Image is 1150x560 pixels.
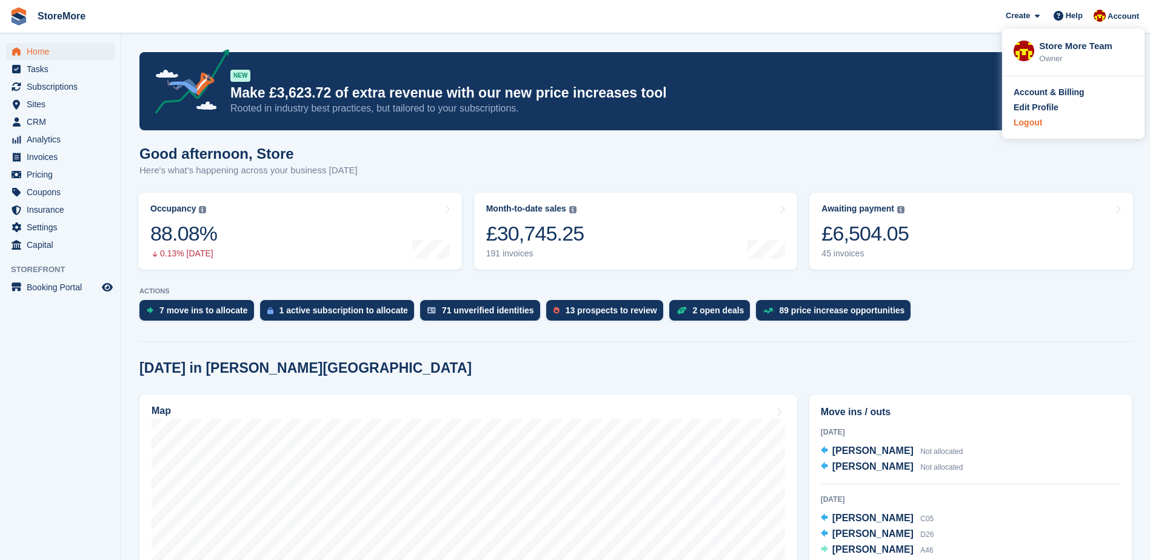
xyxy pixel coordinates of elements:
[6,279,115,296] a: menu
[486,204,566,214] div: Month-to-date sales
[6,166,115,183] a: menu
[27,236,99,253] span: Capital
[1066,10,1083,22] span: Help
[139,287,1132,295] p: ACTIONS
[553,307,560,314] img: prospect-51fa495bee0391a8d652442698ab0144808aea92771e9ea1ae160a38d050c398.svg
[6,43,115,60] a: menu
[693,305,744,315] div: 2 open deals
[159,305,248,315] div: 7 move ins to allocate
[33,6,90,26] a: StoreMore
[1014,101,1133,114] a: Edit Profile
[779,305,904,315] div: 89 price increase opportunities
[267,307,273,315] img: active_subscription_to_allocate_icon-d502201f5373d7db506a760aba3b589e785aa758c864c3986d89f69b8ff3...
[1014,41,1034,61] img: Store More Team
[1039,39,1133,50] div: Store More Team
[486,221,584,246] div: £30,745.25
[147,307,153,314] img: move_ins_to_allocate_icon-fdf77a2bb77ea45bf5b3d319d69a93e2d87916cf1d5bf7949dd705db3b84f3ca.svg
[809,193,1133,270] a: Awaiting payment £6,504.05 45 invoices
[546,300,669,327] a: 13 prospects to review
[832,513,914,523] span: [PERSON_NAME]
[27,61,99,78] span: Tasks
[821,405,1120,419] h2: Move ins / outs
[677,306,687,315] img: deal-1b604bf984904fb50ccaf53a9ad4b4a5d6e5aea283cecdc64d6e3604feb123c2.svg
[1014,86,1085,99] div: Account & Billing
[821,204,894,214] div: Awaiting payment
[11,264,121,276] span: Storefront
[920,463,963,472] span: Not allocated
[6,148,115,165] a: menu
[420,300,546,327] a: 71 unverified identities
[920,515,934,523] span: C05
[139,164,358,178] p: Here's what's happening across your business [DATE]
[27,148,99,165] span: Invoices
[1014,116,1042,129] div: Logout
[566,305,657,315] div: 13 prospects to review
[150,248,217,259] div: 0.13% [DATE]
[1094,10,1106,22] img: Store More Team
[821,511,934,527] a: [PERSON_NAME] C05
[486,248,584,259] div: 191 invoices
[832,461,914,472] span: [PERSON_NAME]
[756,300,917,327] a: 89 price increase opportunities
[821,248,909,259] div: 45 invoices
[27,166,99,183] span: Pricing
[27,184,99,201] span: Coupons
[474,193,798,270] a: Month-to-date sales £30,745.25 191 invoices
[230,70,250,82] div: NEW
[763,308,773,313] img: price_increase_opportunities-93ffe204e8149a01c8c9dc8f82e8f89637d9d84a8eef4429ea346261dce0b2c0.svg
[230,84,1026,102] p: Make £3,623.72 of extra revenue with our new price increases tool
[442,305,534,315] div: 71 unverified identities
[6,236,115,253] a: menu
[100,280,115,295] a: Preview store
[1108,10,1139,22] span: Account
[6,113,115,130] a: menu
[139,145,358,162] h1: Good afternoon, Store
[821,494,1120,505] div: [DATE]
[150,221,217,246] div: 88.08%
[669,300,757,327] a: 2 open deals
[6,219,115,236] a: menu
[27,219,99,236] span: Settings
[27,43,99,60] span: Home
[920,546,933,555] span: A46
[230,102,1026,115] p: Rooted in industry best practices, but tailored to your subscriptions.
[920,530,934,539] span: D26
[1014,86,1133,99] a: Account & Billing
[832,528,914,539] span: [PERSON_NAME]
[897,206,904,213] img: icon-info-grey-7440780725fd019a000dd9b08b2336e03edf1995a4989e88bcd33f0948082b44.svg
[6,131,115,148] a: menu
[1014,101,1058,114] div: Edit Profile
[138,193,462,270] a: Occupancy 88.08% 0.13% [DATE]
[145,49,230,118] img: price-adjustments-announcement-icon-8257ccfd72463d97f412b2fc003d46551f7dbcb40ab6d574587a9cd5c0d94...
[27,78,99,95] span: Subscriptions
[569,206,577,213] img: icon-info-grey-7440780725fd019a000dd9b08b2336e03edf1995a4989e88bcd33f0948082b44.svg
[279,305,408,315] div: 1 active subscription to allocate
[27,113,99,130] span: CRM
[920,447,963,456] span: Not allocated
[821,427,1120,438] div: [DATE]
[1014,116,1133,129] a: Logout
[821,221,909,246] div: £6,504.05
[832,544,914,555] span: [PERSON_NAME]
[1039,53,1133,65] div: Owner
[832,445,914,456] span: [PERSON_NAME]
[6,201,115,218] a: menu
[821,542,934,558] a: [PERSON_NAME] A46
[152,405,171,416] h2: Map
[821,444,963,459] a: [PERSON_NAME] Not allocated
[27,131,99,148] span: Analytics
[260,300,420,327] a: 1 active subscription to allocate
[139,300,260,327] a: 7 move ins to allocate
[27,96,99,113] span: Sites
[27,201,99,218] span: Insurance
[427,307,436,314] img: verify_identity-adf6edd0f0f0b5bbfe63781bf79b02c33cf7c696d77639b501bdc392416b5a36.svg
[1006,10,1030,22] span: Create
[6,78,115,95] a: menu
[150,204,196,214] div: Occupancy
[821,459,963,475] a: [PERSON_NAME] Not allocated
[27,279,99,296] span: Booking Portal
[6,61,115,78] a: menu
[199,206,206,213] img: icon-info-grey-7440780725fd019a000dd9b08b2336e03edf1995a4989e88bcd33f0948082b44.svg
[10,7,28,25] img: stora-icon-8386f47178a22dfd0bd8f6a31ec36ba5ce8667c1dd55bd0f319d3a0aa187defe.svg
[821,527,934,542] a: [PERSON_NAME] D26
